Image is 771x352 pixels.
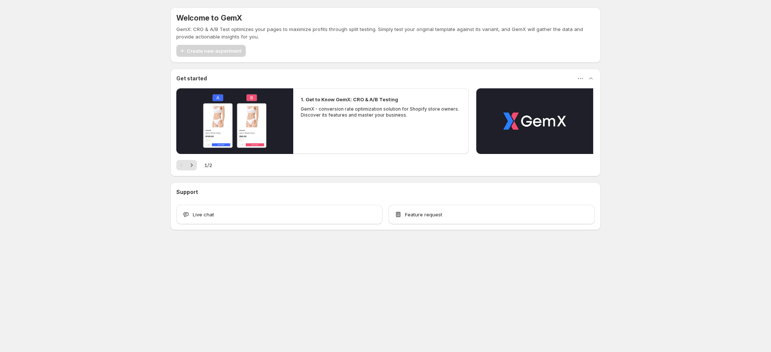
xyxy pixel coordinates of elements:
[176,75,207,82] h3: Get started
[176,188,198,196] h3: Support
[476,88,593,154] button: Play video
[176,160,197,170] nav: Pagination
[405,211,442,218] span: Feature request
[176,25,595,40] p: GemX: CRO & A/B Test optimizes your pages to maximize profits through split testing. Simply test ...
[301,96,398,103] h2: 1. Get to Know GemX: CRO & A/B Testing
[204,161,212,169] span: 1 / 2
[186,160,197,170] button: Next
[176,88,293,154] button: Play video
[176,13,242,22] h5: Welcome to GemX
[301,106,461,118] p: GemX - conversion rate optimization solution for Shopify store owners. Discover its features and ...
[193,211,214,218] span: Live chat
